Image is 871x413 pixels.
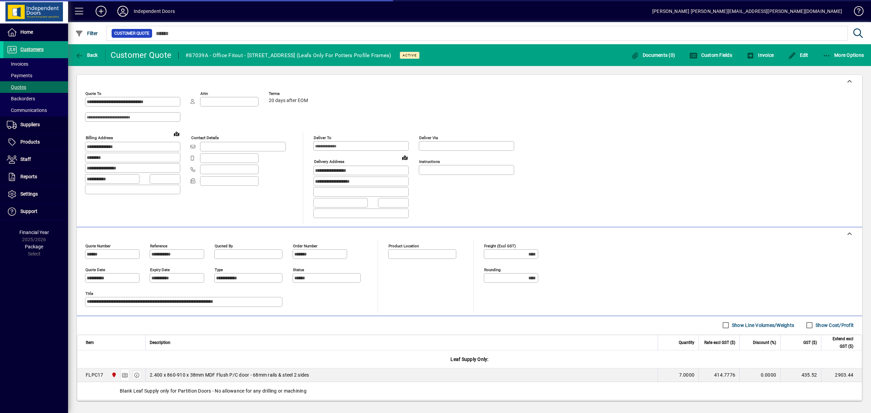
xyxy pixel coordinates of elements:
span: Christchurch [110,371,117,379]
span: Invoice [746,52,774,58]
button: Profile [112,5,134,17]
mat-label: Freight (excl GST) [484,243,516,248]
button: Documents (0) [629,49,677,61]
button: Back [73,49,100,61]
a: Communications [3,104,68,116]
span: Back [75,52,98,58]
button: Edit [786,49,810,61]
div: 414.7776 [703,371,735,378]
div: [PERSON_NAME] [PERSON_NAME][EMAIL_ADDRESS][PERSON_NAME][DOMAIN_NAME] [652,6,842,17]
div: FLPC17 [86,371,103,378]
a: Invoices [3,58,68,70]
button: Custom Fields [688,49,734,61]
span: Suppliers [20,122,40,127]
a: Suppliers [3,116,68,133]
span: Products [20,139,40,145]
span: Edit [788,52,808,58]
td: 435.52 [780,368,821,382]
span: Item [86,339,94,346]
div: Independent Doors [134,6,175,17]
mat-label: Title [85,291,93,296]
button: Filter [73,27,100,39]
button: More Options [821,49,866,61]
mat-label: Instructions [419,159,440,164]
label: Show Cost/Profit [814,322,854,329]
a: View on map [399,152,410,163]
a: View on map [171,128,182,139]
span: Active [402,53,417,57]
label: Show Line Volumes/Weights [730,322,794,329]
mat-label: Product location [389,243,419,248]
div: #87039A - Office Fitout - [STREET_ADDRESS] (Leafs Only For Potters Profile Frames) [185,50,391,61]
mat-label: Deliver via [419,135,438,140]
span: Custom Fields [689,52,732,58]
span: Quantity [679,339,694,346]
span: Staff [20,156,31,162]
span: Customer Quote [114,30,149,37]
a: Products [3,134,68,151]
app-page-header-button: Back [68,49,105,61]
span: Rate excl GST ($) [704,339,735,346]
span: 7.0000 [679,371,695,378]
span: Package [25,244,43,249]
a: Home [3,24,68,41]
div: Blank Leaf Supply only for Partition Doors - No allowance for any drilling or machining [77,382,862,400]
td: 0.0000 [739,368,780,382]
span: 20 days after EOM [269,98,308,103]
a: Settings [3,186,68,203]
mat-label: Rounding [484,267,500,272]
span: Backorders [7,96,35,101]
span: Quotes [7,84,26,90]
span: Description [150,339,170,346]
div: Leaf Supply Only: [77,350,862,368]
span: Documents (0) [631,52,675,58]
mat-label: Status [293,267,304,272]
span: Payments [7,73,32,78]
mat-label: Quote number [85,243,111,248]
a: Backorders [3,93,68,104]
div: Customer Quote [111,50,172,61]
span: Home [20,29,33,35]
span: Communications [7,108,47,113]
button: Add [90,5,112,17]
span: Filter [75,31,98,36]
mat-label: Reference [150,243,167,248]
a: Support [3,203,68,220]
mat-label: Order number [293,243,317,248]
a: Payments [3,70,68,81]
span: Discount (%) [753,339,776,346]
a: Quotes [3,81,68,93]
span: Reports [20,174,37,179]
span: More Options [823,52,864,58]
span: Support [20,209,37,214]
span: GST ($) [803,339,817,346]
button: Invoice [745,49,775,61]
span: 2.400 x 860-910 x 38mm MDF Flush P/C door - 68mm rails & steel 2 sides [150,371,309,378]
span: Settings [20,191,38,197]
mat-label: Quote date [85,267,105,272]
span: Invoices [7,61,28,67]
span: Financial Year [19,230,49,235]
a: Knowledge Base [849,1,862,23]
mat-label: Expiry date [150,267,170,272]
a: Reports [3,168,68,185]
span: Extend excl GST ($) [825,335,853,350]
span: Customers [20,47,44,52]
td: 2903.44 [821,368,862,382]
mat-label: Quoted by [215,243,233,248]
span: Terms [269,92,310,96]
mat-label: Quote To [85,91,101,96]
mat-label: Type [215,267,223,272]
mat-label: Attn [200,91,208,96]
mat-label: Deliver To [314,135,331,140]
a: Staff [3,151,68,168]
